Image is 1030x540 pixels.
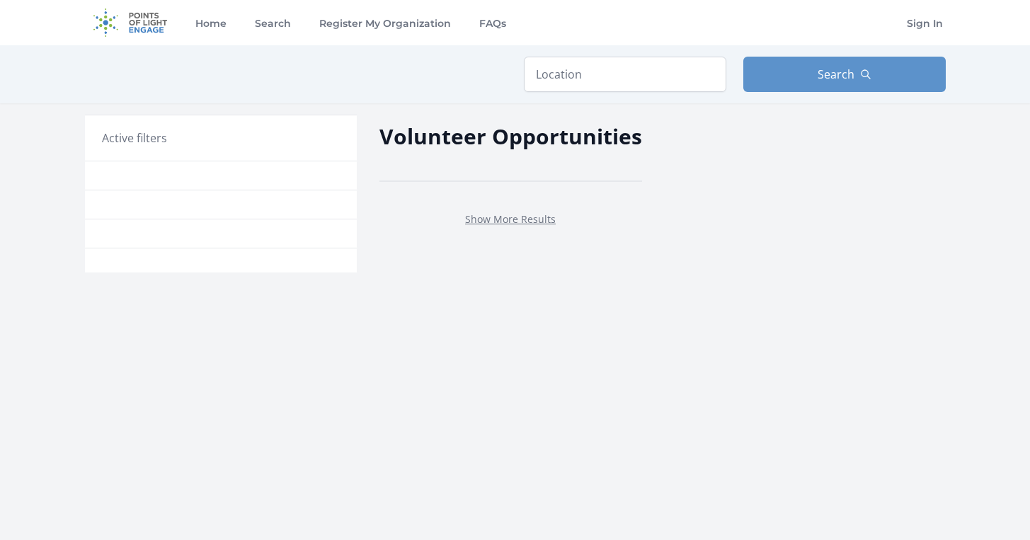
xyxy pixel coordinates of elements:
span: Search [818,66,854,83]
input: Location [524,57,726,92]
h3: Active filters [102,130,167,147]
h2: Volunteer Opportunities [379,120,642,152]
button: Search [743,57,946,92]
a: Show More Results [465,212,556,226]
